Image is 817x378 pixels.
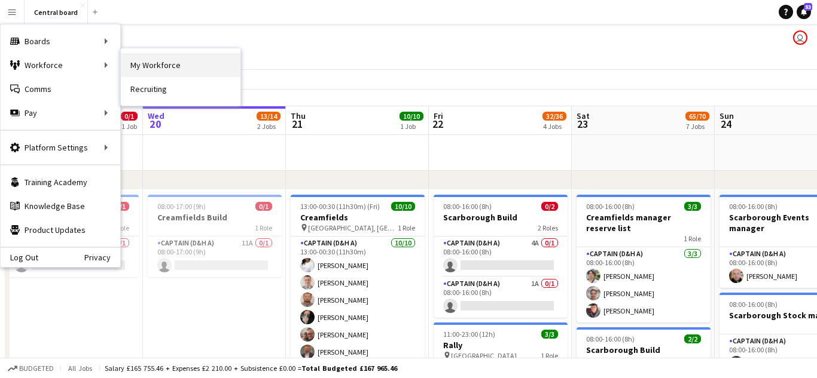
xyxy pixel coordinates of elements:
[291,212,425,223] h3: Creamfields
[434,340,568,351] h3: Rally
[681,356,701,365] span: 2 Roles
[291,110,306,121] span: Thu
[146,117,164,131] span: 20
[586,334,635,343] span: 08:00-16:00 (8h)
[105,364,397,373] div: Salary £165 755.46 + Expenses £2 210.00 + Subsistence £0.00 =
[685,112,709,121] span: 65/70
[543,122,566,131] div: 4 Jobs
[541,330,558,339] span: 3/3
[432,117,443,131] span: 22
[121,53,240,77] a: My Workforce
[121,77,240,101] a: Recruiting
[1,136,120,159] div: Platform Settings
[577,195,711,322] app-job-card: 08:00-16:00 (8h)3/3Creamfields manager reserve list1 RoleCaptain (D&H A)3/308:00-16:00 (8h)[PERSO...
[434,195,568,318] app-job-card: 08:00-16:00 (8h)0/2Scarborough Build2 RolesCaptain (D&H A)4A0/108:00-16:00 (8h) Captain (D&H A)1A...
[308,223,398,232] span: [GEOGRAPHIC_DATA], [GEOGRAPHIC_DATA]
[538,223,558,232] span: 2 Roles
[1,194,120,218] a: Knowledge Base
[1,101,120,125] div: Pay
[66,364,94,373] span: All jobs
[148,195,282,277] app-job-card: 08:00-17:00 (9h)0/1Creamfields Build1 RoleCaptain (D&H A)11A0/108:00-17:00 (9h)
[1,53,120,77] div: Workforce
[686,122,709,131] div: 7 Jobs
[718,117,734,131] span: 24
[793,30,807,45] app-user-avatar: Hayley Ekwubiri
[255,202,272,211] span: 0/1
[684,234,701,243] span: 1 Role
[1,218,120,242] a: Product Updates
[577,212,711,233] h3: Creamfields manager reserve list
[148,236,282,277] app-card-role: Captain (D&H A)11A0/108:00-17:00 (9h)
[1,170,120,194] a: Training Academy
[729,202,778,211] span: 08:00-16:00 (8h)
[398,223,415,232] span: 1 Role
[797,5,811,19] a: 53
[148,212,282,223] h3: Creamfields Build
[541,351,558,360] span: 1 Role
[300,202,380,211] span: 13:00-00:30 (11h30m) (Fri)
[257,122,280,131] div: 2 Jobs
[84,253,120,262] a: Privacy
[434,277,568,318] app-card-role: Captain (D&H A)1A0/108:00-16:00 (8h)
[25,1,88,24] button: Central board
[434,236,568,277] app-card-role: Captain (D&H A)4A0/108:00-16:00 (8h)
[434,212,568,223] h3: Scarborough Build
[577,247,711,322] app-card-role: Captain (D&H A)3/308:00-16:00 (8h)[PERSON_NAME][PERSON_NAME][PERSON_NAME]
[301,364,397,373] span: Total Budgeted £167 965.46
[121,112,138,121] span: 0/1
[255,223,272,232] span: 1 Role
[148,110,164,121] span: Wed
[575,117,590,131] span: 23
[577,345,711,355] h3: Scarborough Build
[451,351,517,360] span: [GEOGRAPHIC_DATA]
[1,29,120,53] div: Boards
[684,334,701,343] span: 2/2
[729,300,778,309] span: 08:00-16:00 (8h)
[289,117,306,131] span: 21
[6,362,56,375] button: Budgeted
[121,122,137,131] div: 1 Job
[443,202,492,211] span: 08:00-16:00 (8h)
[577,110,590,121] span: Sat
[684,202,701,211] span: 3/3
[257,112,281,121] span: 13/14
[391,202,415,211] span: 10/10
[434,110,443,121] span: Fri
[400,122,423,131] div: 1 Job
[542,112,566,121] span: 32/36
[291,195,425,371] app-job-card: 13:00-00:30 (11h30m) (Fri)10/10Creamfields [GEOGRAPHIC_DATA], [GEOGRAPHIC_DATA]1 RoleCaptain (D&H...
[19,364,54,373] span: Budgeted
[443,330,495,339] span: 11:00-23:00 (12h)
[157,202,206,211] span: 08:00-17:00 (9h)
[586,202,635,211] span: 08:00-16:00 (8h)
[400,112,423,121] span: 10/10
[1,77,120,101] a: Comms
[1,253,38,262] a: Log Out
[804,3,812,11] span: 53
[541,202,558,211] span: 0/2
[720,110,734,121] span: Sun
